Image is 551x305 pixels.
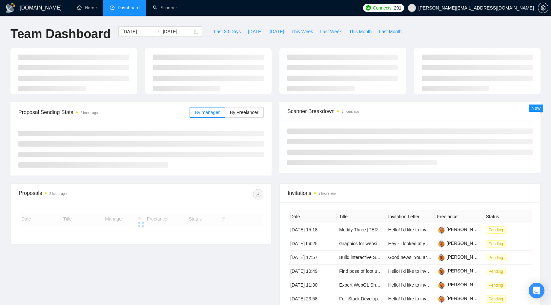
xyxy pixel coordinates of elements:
[291,28,313,35] span: This Week
[375,26,405,37] button: Last Month
[288,210,337,223] th: Date
[230,110,258,115] span: By Freelancer
[287,107,533,115] span: Scanner Breakdown
[288,278,337,292] td: [DATE] 11:30
[337,278,385,292] td: Expert WebGL Shader Developer Needed for Quick Task
[155,29,160,34] span: swap-right
[244,26,266,37] button: [DATE]
[410,6,414,10] span: user
[318,192,336,195] time: 2 hours ago
[437,268,484,273] a: [PERSON_NAME]
[538,5,548,11] a: setting
[385,210,434,223] th: Invitation Letter
[122,28,152,35] input: Start date
[486,282,508,288] a: Pending
[288,26,316,37] button: This Week
[437,295,445,303] img: c1wBjjJnyc_icxeYQ0rlyri2JQvdkHlJk_uVMLQ-_aUSBzU_TggEdemaQ7R5FBI5JS
[110,5,114,10] span: dashboard
[214,28,241,35] span: Last 30 Days
[288,237,337,251] td: [DATE] 04:25
[437,254,484,260] a: [PERSON_NAME]
[288,265,337,278] td: [DATE] 10:49
[339,269,408,274] a: Find pose of foot using landmarks
[195,110,219,115] span: By manager
[531,106,541,111] span: New
[437,267,445,275] img: c1wBjjJnyc_icxeYQ0rlyri2JQvdkHlJk_uVMLQ-_aUSBzU_TggEdemaQ7R5FBI5JS
[437,240,445,248] img: c1wBjjJnyc_icxeYQ0rlyri2JQvdkHlJk_uVMLQ-_aUSBzU_TggEdemaQ7R5FBI5JS
[486,255,508,260] a: Pending
[80,111,98,115] time: 2 hours ago
[155,29,160,34] span: to
[19,189,141,199] div: Proposals
[248,28,262,35] span: [DATE]
[366,5,371,11] img: upwork-logo.png
[486,241,508,246] a: Pending
[339,296,527,301] a: Full-Stack Developer Needed - Transform AI Virtual Try-On System into Commercial Product
[486,268,506,275] span: Pending
[349,28,372,35] span: This Month
[437,281,445,289] img: c1wBjjJnyc_icxeYQ0rlyri2JQvdkHlJk_uVMLQ-_aUSBzU_TggEdemaQ7R5FBI5JS
[437,241,484,246] a: [PERSON_NAME]
[437,253,445,262] img: c1wBjjJnyc_icxeYQ0rlyri2JQvdkHlJk_uVMLQ-_aUSBzU_TggEdemaQ7R5FBI5JS
[345,26,375,37] button: This Month
[339,241,490,246] a: Graphics for website in 3D (Spline or Threes.js?) or simple Blender render
[337,237,385,251] td: Graphics for website in 3D (Spline or Threes.js?) or simple Blender render
[437,296,484,301] a: [PERSON_NAME]
[210,26,244,37] button: Last 30 Days
[486,295,506,303] span: Pending
[77,5,97,11] a: homeHome
[288,251,337,265] td: [DATE] 17:57
[266,26,288,37] button: [DATE]
[339,282,455,288] a: Expert WebGL Shader Developer Needed for Quick Task
[339,227,496,232] a: Modify Three.[PERSON_NAME]: Replace Star Element with Custom Graphic
[339,255,453,260] a: Build interactive SaaS website – Next.js & 3D Animation
[153,5,177,11] a: searchScanner
[538,3,548,13] button: setting
[486,226,506,234] span: Pending
[435,210,483,223] th: Freelancer
[394,4,401,12] span: 291
[5,3,16,13] img: logo
[337,223,385,237] td: Modify Three.js Shader: Replace Star Element with Custom Graphic
[342,110,359,113] time: 2 hours ago
[288,189,532,197] span: Invitations
[270,28,284,35] span: [DATE]
[486,296,508,301] a: Pending
[49,192,67,196] time: 2 hours ago
[379,28,401,35] span: Last Month
[316,26,345,37] button: Last Week
[10,26,111,42] h1: Team Dashboard
[337,265,385,278] td: Find pose of foot using landmarks
[373,4,393,12] span: Connects:
[437,282,484,287] a: [PERSON_NAME]
[486,240,506,247] span: Pending
[163,28,193,35] input: End date
[437,226,445,234] img: c1wBjjJnyc_icxeYQ0rlyri2JQvdkHlJk_uVMLQ-_aUSBzU_TggEdemaQ7R5FBI5JS
[18,108,190,116] span: Proposal Sending Stats
[486,227,508,232] a: Pending
[529,283,544,298] div: Open Intercom Messenger
[288,223,337,237] td: [DATE] 15:18
[320,28,342,35] span: Last Week
[486,269,508,274] a: Pending
[486,254,506,261] span: Pending
[337,210,385,223] th: Title
[486,282,506,289] span: Pending
[483,210,532,223] th: Status
[538,5,548,11] span: setting
[337,251,385,265] td: Build interactive SaaS website – Next.js & 3D Animation
[118,5,140,11] span: Dashboard
[437,227,484,232] a: [PERSON_NAME]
